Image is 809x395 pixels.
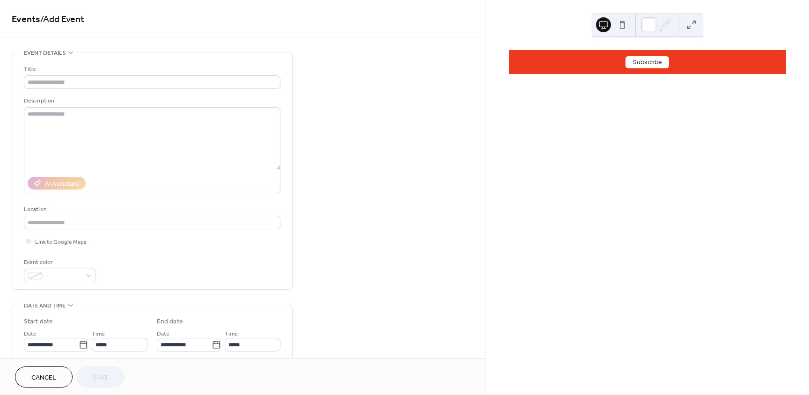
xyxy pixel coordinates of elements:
button: Cancel [15,366,73,388]
div: Start date [24,317,53,327]
div: Event color [24,257,94,267]
div: Title [24,64,279,74]
div: Location [24,205,279,214]
span: Date [157,329,169,339]
span: Event details [24,48,66,58]
span: Link to Google Maps [35,237,87,247]
span: Cancel [31,373,56,383]
span: Date and time [24,301,66,311]
span: Time [92,329,105,339]
button: Subscribe [625,56,669,68]
a: Events [12,10,40,29]
span: / Add Event [40,10,84,29]
div: Description [24,96,279,106]
span: Time [225,329,238,339]
span: Date [24,329,37,339]
div: End date [157,317,183,327]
